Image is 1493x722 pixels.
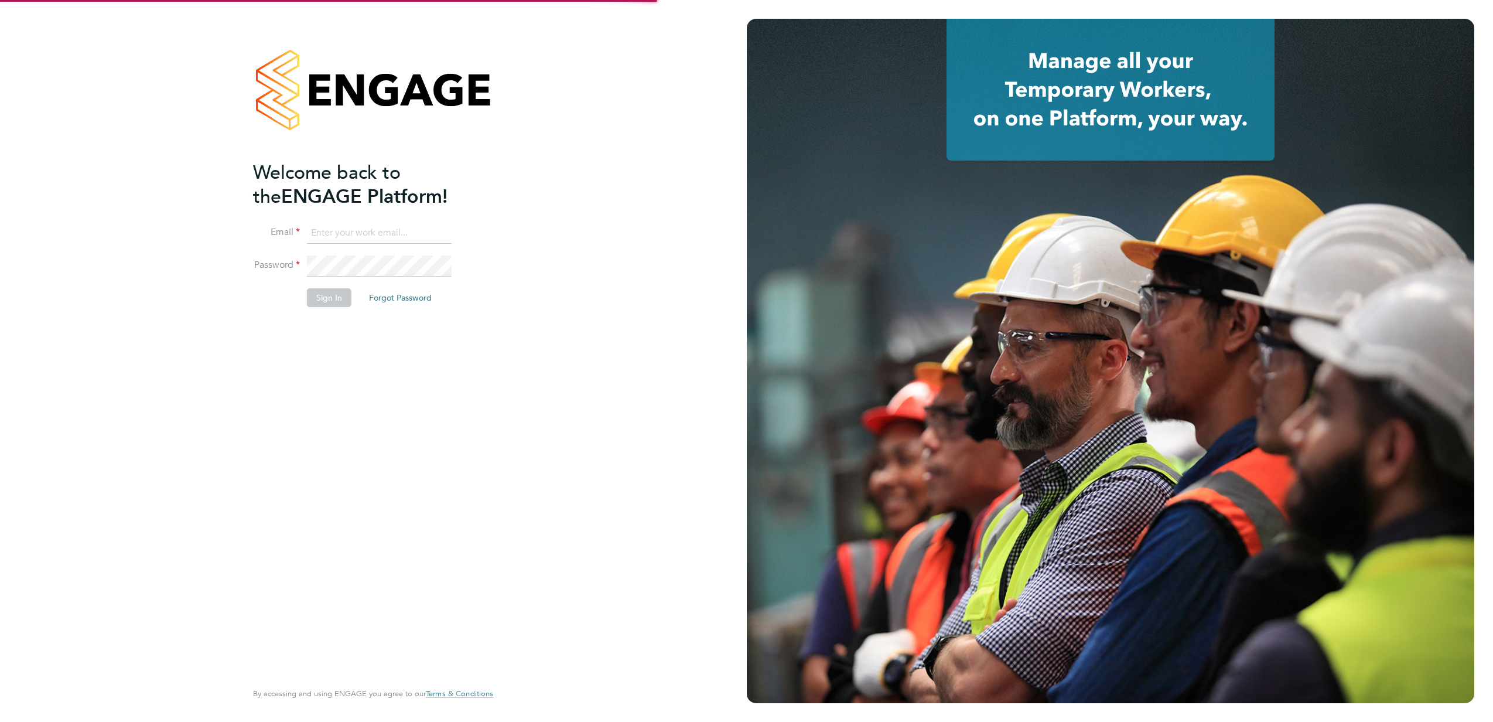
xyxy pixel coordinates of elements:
a: Terms & Conditions [426,689,493,699]
label: Password [253,259,300,271]
input: Enter your work email... [307,223,452,244]
button: Sign In [307,288,351,307]
h2: ENGAGE Platform! [253,161,481,209]
span: Terms & Conditions [426,689,493,699]
span: By accessing and using ENGAGE you agree to our [253,689,493,699]
button: Forgot Password [360,288,441,307]
label: Email [253,226,300,239]
span: Welcome back to the [253,161,401,208]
